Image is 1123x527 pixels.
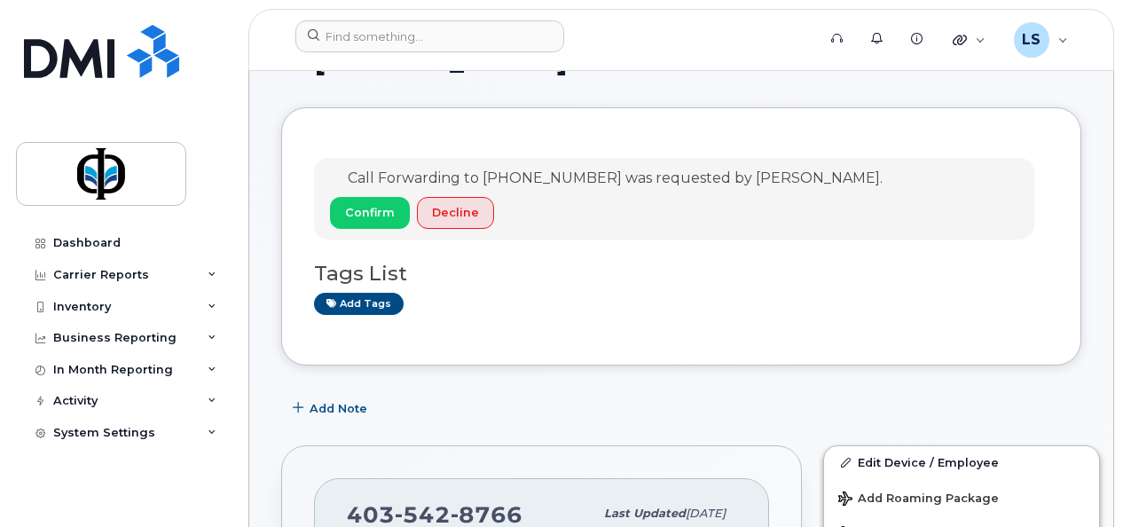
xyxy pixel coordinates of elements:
[824,479,1099,515] button: Add Roaming Package
[838,492,999,508] span: Add Roaming Package
[417,197,494,229] button: Decline
[686,507,726,520] span: [DATE]
[314,263,1048,285] h3: Tags List
[432,204,479,221] span: Decline
[345,204,395,221] span: Confirm
[310,400,367,417] span: Add Note
[281,392,382,424] button: Add Note
[940,22,998,58] div: Quicklinks
[1001,22,1080,58] div: Luciann Sacrey
[295,20,564,52] input: Find something...
[314,293,404,315] a: Add tags
[348,169,883,186] span: Call Forwarding to [PHONE_NUMBER] was requested by [PERSON_NAME].
[330,197,410,229] button: Confirm
[824,446,1099,478] a: Edit Device / Employee
[604,507,686,520] span: Last updated
[1022,29,1041,51] span: LS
